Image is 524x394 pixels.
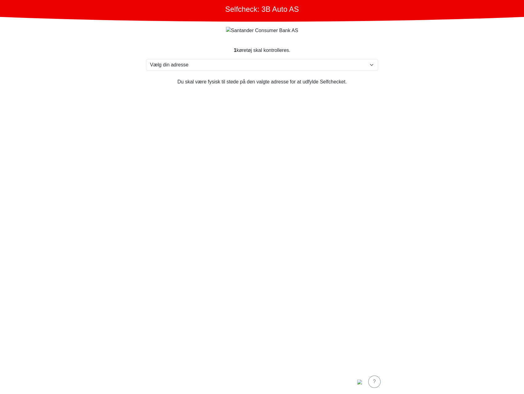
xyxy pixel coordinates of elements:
p: Du skal være fysisk til stede på den valgte adresse for at udfylde Selfchecket. [146,78,378,86]
img: Santander Consumer Bank AS [226,27,298,34]
strong: 1 [234,48,236,53]
img: dk.png [357,379,362,384]
h1: Selfcheck: 3B Auto AS [225,5,299,14]
div: køretøj skal kontrolleres. [146,47,378,54]
div: ? [372,378,376,385]
button: ? [368,375,381,388]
